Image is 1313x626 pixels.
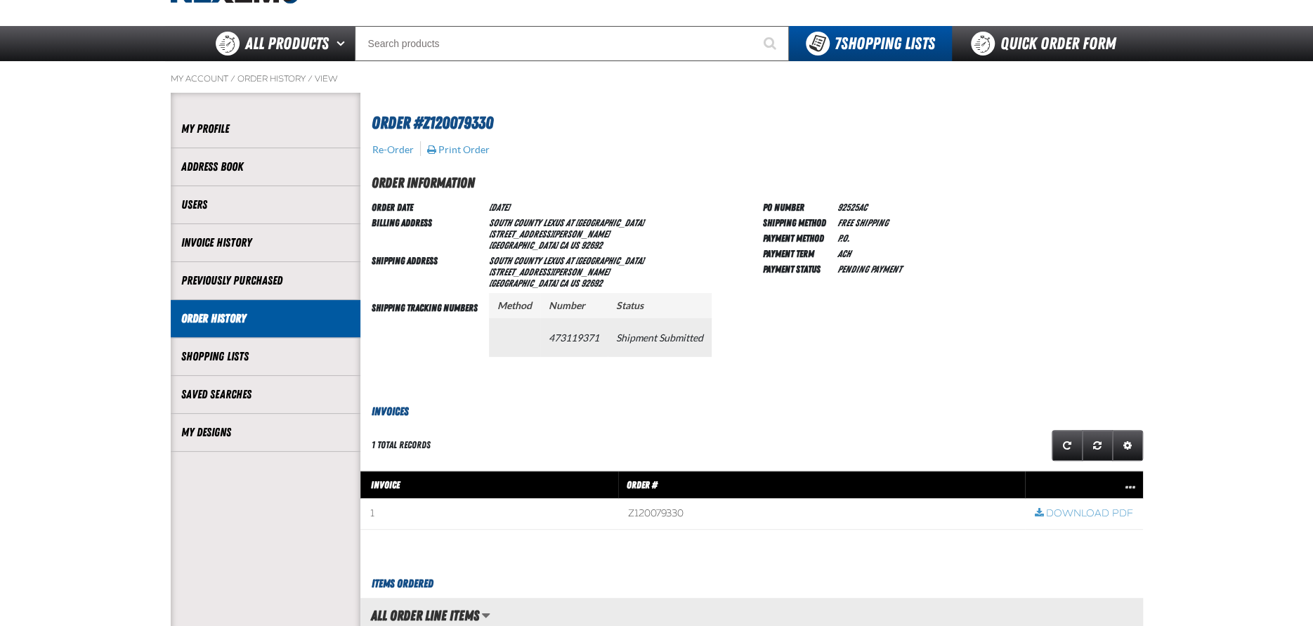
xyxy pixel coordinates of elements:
td: Shipment Submitted [608,318,712,356]
span: Shopping Lists [835,34,935,53]
span: [STREET_ADDRESS][PERSON_NAME] [489,266,610,278]
span: [GEOGRAPHIC_DATA] [489,240,558,251]
span: [GEOGRAPHIC_DATA] [489,278,558,289]
td: Order Date [372,199,483,214]
td: PO Number [763,199,832,214]
span: US [570,240,579,251]
a: My Account [171,73,228,84]
a: Refresh grid action [1052,430,1083,461]
th: Status [608,293,712,319]
span: / [308,73,313,84]
a: My Designs [181,424,350,441]
a: Expand or Collapse Grid Settings [1112,430,1143,461]
td: Shipping Method [763,214,832,230]
span: [STREET_ADDRESS][PERSON_NAME] [489,228,610,240]
span: Pending payment [837,263,901,275]
span: South County Lexus at [GEOGRAPHIC_DATA] [489,255,644,266]
a: Quick Order Form [952,26,1142,61]
span: Order #Z120079330 [372,113,493,133]
span: US [570,278,579,289]
a: Address Book [181,159,350,175]
button: You have 7 Shopping Lists. Open to view details [789,26,952,61]
td: 1 [360,499,619,530]
span: CA [559,240,568,251]
button: Start Searching [754,26,789,61]
nav: Breadcrumbs [171,73,1143,84]
a: Invoice History [181,235,350,251]
td: Billing Address [372,214,483,252]
th: Number [540,293,608,319]
input: Search [355,26,789,61]
td: Z120079330 [618,499,1024,530]
span: / [230,73,235,84]
td: Payment Status [763,261,832,276]
span: Invoice [371,479,400,490]
span: [DATE] [489,202,509,213]
th: Method [489,293,540,319]
span: P.O. [837,233,849,244]
th: Row actions [1025,471,1143,499]
a: My Profile [181,121,350,137]
span: All Products [245,31,329,56]
a: View [315,73,338,84]
a: Order History [237,73,306,84]
td: 473119371 [540,318,608,356]
span: CA [559,278,568,289]
a: Reset grid action [1082,430,1113,461]
button: Open All Products pages [332,26,355,61]
a: Download PDF row action [1035,507,1133,521]
td: Payment Term [763,245,832,261]
strong: 7 [835,34,841,53]
div: 1 total records [372,438,431,452]
span: ACH [837,248,851,259]
button: Re-Order [372,143,414,156]
a: Order History [181,311,350,327]
span: Order # [627,479,658,490]
span: South County Lexus at [GEOGRAPHIC_DATA] [489,217,644,228]
bdo: 92692 [581,278,602,289]
span: Free Shipping [837,217,888,228]
h3: Items Ordered [360,575,1143,592]
a: Previously Purchased [181,273,350,289]
a: Users [181,197,350,213]
h2: All Order Line Items [360,608,479,623]
bdo: 92692 [581,240,602,251]
a: Saved Searches [181,386,350,403]
td: Payment Method [763,230,832,245]
a: Shopping Lists [181,348,350,365]
h3: Invoices [360,403,1143,420]
td: Shipping Tracking Numbers [372,290,483,381]
span: 92525AC [837,202,867,213]
td: Shipping Address [372,252,483,290]
button: Print Order [426,143,490,156]
h2: Order Information [372,172,1143,193]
